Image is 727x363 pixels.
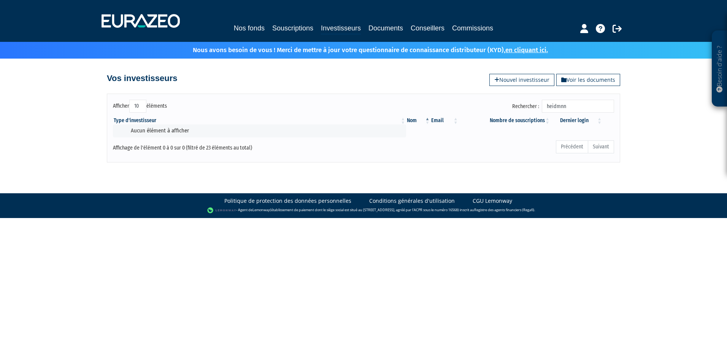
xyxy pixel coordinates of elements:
[113,100,167,113] label: Afficher éléments
[107,74,177,83] h4: Vos investisseurs
[551,117,603,124] th: Dernier login : activer pour trier la colonne par ordre croissant
[603,117,614,124] th: &nbsp;
[473,197,512,205] a: CGU Lemonway
[452,23,493,33] a: Commissions
[474,207,534,212] a: Registre des agents financiers (Regafi)
[321,23,361,35] a: Investisseurs
[505,46,548,54] a: en cliquant ici.
[113,124,406,137] td: Aucun élément à afficher
[556,74,620,86] a: Voir les documents
[430,117,459,124] th: Email : activer pour trier la colonne par ordre croissant
[171,44,548,55] p: Nous avons besoin de vous ! Merci de mettre à jour votre questionnaire de connaissance distribute...
[252,207,270,212] a: Lemonway
[207,207,237,214] img: logo-lemonway.png
[129,100,146,113] select: Afficheréléments
[406,117,430,124] th: Nom : activer pour trier la colonne par ordre d&eacute;croissant
[8,207,719,214] div: - Agent de (établissement de paiement dont le siège social est situé au [STREET_ADDRESS], agréé p...
[369,197,455,205] a: Conditions générales d'utilisation
[224,197,351,205] a: Politique de protection des données personnelles
[234,23,265,33] a: Nos fonds
[368,23,403,33] a: Documents
[512,100,614,113] label: Rechercher :
[102,14,180,28] img: 1732889491-logotype_eurazeo_blanc_rvb.png
[113,140,315,152] div: Affichage de l'élément 0 à 0 sur 0 (filtré de 23 éléments au total)
[272,23,313,33] a: Souscriptions
[542,100,614,113] input: Rechercher :
[489,74,554,86] a: Nouvel investisseur
[459,117,551,124] th: Nombre de souscriptions : activer pour trier la colonne par ordre croissant
[715,35,724,103] p: Besoin d'aide ?
[411,23,444,33] a: Conseillers
[113,117,406,124] th: Type d'investisseur : activer pour trier la colonne par ordre croissant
